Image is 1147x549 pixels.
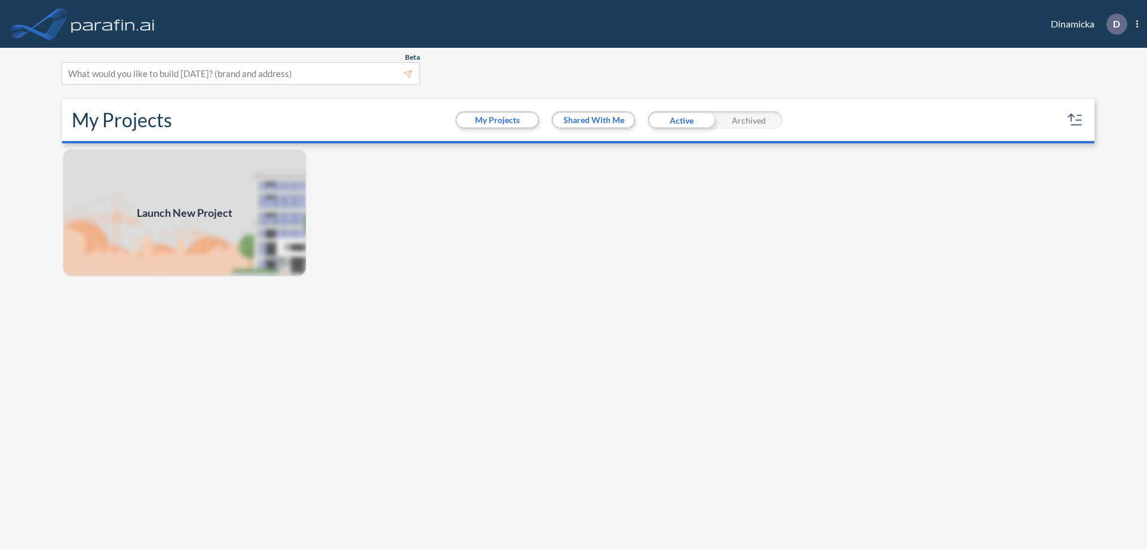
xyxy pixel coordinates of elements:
[1066,111,1085,130] button: sort
[553,113,634,127] button: Shared With Me
[62,148,307,277] img: add
[72,109,172,131] h2: My Projects
[62,148,307,277] a: Launch New Project
[1033,14,1138,35] div: Dinamicka
[69,12,157,36] img: logo
[1113,19,1120,29] p: D
[648,111,715,129] div: Active
[715,111,783,129] div: Archived
[405,53,420,62] span: Beta
[137,205,232,221] span: Launch New Project
[457,113,538,127] button: My Projects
